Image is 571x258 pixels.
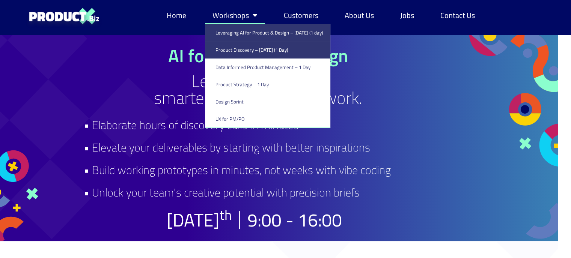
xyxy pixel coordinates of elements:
h1: AI for Product & Design [84,47,432,65]
a: Jobs [393,7,422,24]
ul: Workshops [205,24,330,128]
a: Customers [276,7,326,24]
h2: Leverage GenAI for smarter & faster design work. [84,72,432,106]
h2: • Elaborate hours of discovery calls in minutes • Elevate your deliverables by starting with bett... [84,114,432,204]
nav: Menu [159,7,482,24]
a: Contact Us [433,7,482,24]
a: Home [159,7,194,24]
p: [DATE] [167,211,232,229]
a: About Us [337,7,381,24]
sup: th [220,204,232,225]
a: Workshops [205,7,265,24]
a: Leveraging AI for Product & Design – [DATE] (1 day) [205,24,330,41]
h2: 9:00 - 16:00 [247,211,342,229]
